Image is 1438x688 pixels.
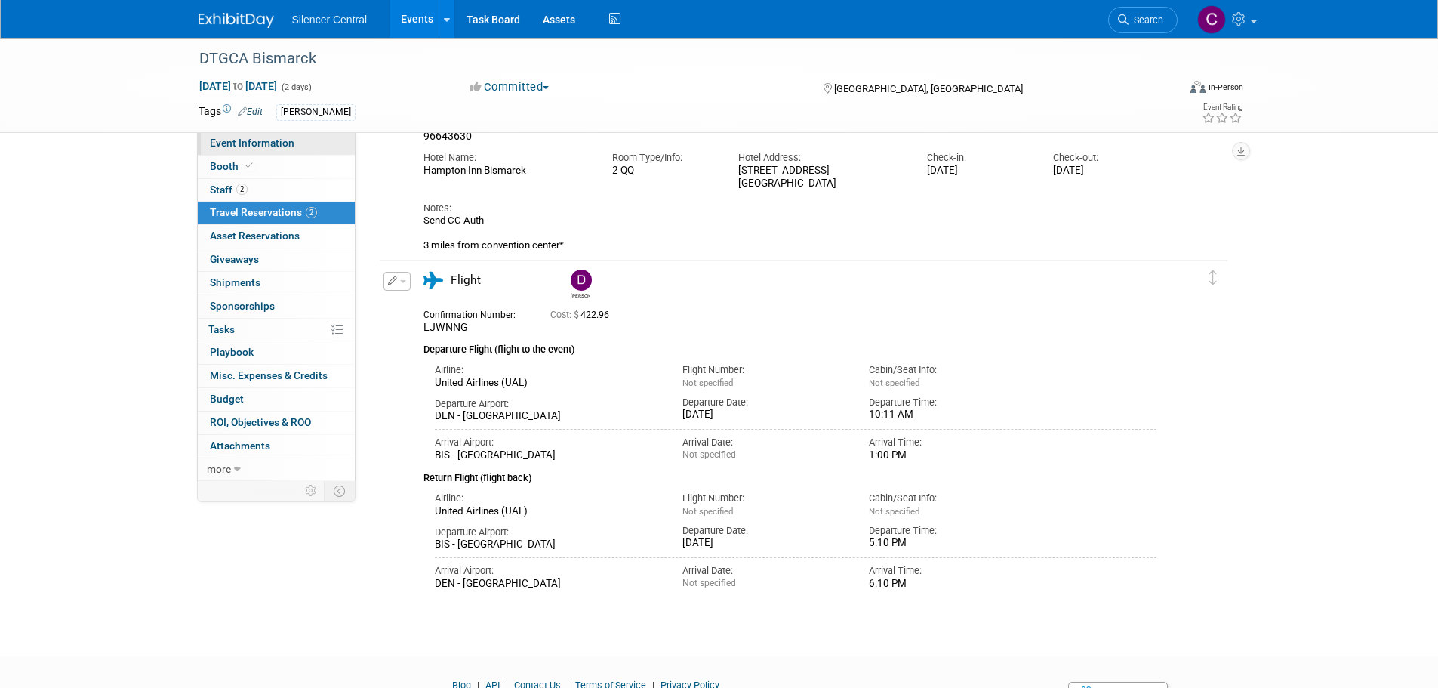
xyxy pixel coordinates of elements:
img: ExhibitDay [199,13,274,28]
div: DEN - [GEOGRAPHIC_DATA] [435,578,660,591]
span: 2 [306,207,317,218]
div: Not specified [682,449,846,461]
div: Hampton Inn Bismarck [423,165,590,177]
span: [DATE] [DATE] [199,79,278,93]
button: Committed [465,79,555,95]
a: Search [1108,7,1178,33]
div: Flight Number: [682,363,846,377]
span: Flight [451,273,481,287]
div: Departure Flight (flight to the event) [423,335,1157,357]
div: Arrival Airport: [435,564,660,578]
a: Attachments [198,435,355,458]
div: BIS - [GEOGRAPHIC_DATA] [435,449,660,462]
div: Hotel Name: [423,151,590,165]
span: Budget [210,393,244,405]
div: 1:00 PM [869,449,1033,462]
span: 2 [236,184,248,195]
span: Event Information [210,137,294,149]
img: Format-Inperson.png [1190,81,1206,93]
div: [STREET_ADDRESS] [GEOGRAPHIC_DATA] [738,165,904,190]
i: Click and drag to move item [1209,270,1217,285]
div: 2 QQ [612,165,716,177]
span: Not specified [869,378,919,388]
div: Departure Time: [869,396,1033,409]
div: Departure Date: [682,396,846,409]
span: Cost: $ [550,310,580,320]
span: 96643630 [423,130,472,142]
div: United Airlines (UAL) [435,377,660,390]
div: [DATE] [682,409,846,421]
div: DEN - [GEOGRAPHIC_DATA] [435,410,660,423]
div: Arrival Time: [869,564,1033,578]
div: [DATE] [1053,165,1156,177]
div: United Airlines (UAL) [435,505,660,518]
span: Tasks [208,323,235,335]
span: Travel Reservations [210,206,317,218]
img: Cade Cox [1197,5,1226,34]
span: Sponsorships [210,300,275,312]
div: 5:10 PM [869,537,1033,550]
a: Event Information [198,132,355,155]
div: Airline: [435,492,660,505]
a: Giveaways [198,248,355,271]
div: Return Flight (flight back) [423,462,1157,486]
div: DTGCA Bismarck [194,45,1155,73]
a: Misc. Expenses & Credits [198,365,355,387]
span: Search [1129,14,1163,26]
div: Confirmation Number: [423,305,528,321]
div: Departure Date: [682,524,846,538]
div: 10:11 AM [869,409,1033,421]
a: ROI, Objectives & ROO [198,412,355,434]
div: [DATE] [682,537,846,550]
a: Budget [198,388,355,411]
span: Asset Reservations [210,230,300,242]
span: (2 days) [280,82,312,92]
div: Dean Woods [571,291,590,299]
div: Arrival Date: [682,564,846,578]
a: Tasks [198,319,355,341]
span: LJWNNG [423,321,468,333]
div: Departure Airport: [435,397,660,411]
div: 6:10 PM [869,578,1033,591]
div: Arrival Time: [869,436,1033,449]
a: Shipments [198,272,355,295]
img: Dean Woods [571,270,592,291]
div: [DATE] [927,165,1030,177]
span: Booth [210,160,256,172]
span: ROI, Objectives & ROO [210,416,311,428]
div: Notes: [423,202,1157,215]
div: Not specified [682,578,846,589]
div: Check-in: [927,151,1030,165]
a: Booth [198,156,355,178]
a: Asset Reservations [198,225,355,248]
span: Not specified [682,506,733,517]
span: Giveaways [210,253,259,265]
div: Airline: [435,363,660,377]
td: Personalize Event Tab Strip [298,481,325,501]
span: Staff [210,184,248,196]
div: Departure Airport: [435,526,660,539]
div: In-Person [1208,82,1243,93]
div: Cabin/Seat Info: [869,363,1033,377]
a: Playbook [198,341,355,364]
div: Check-out: [1053,151,1156,165]
span: more [207,463,231,475]
div: Event Format [1089,79,1244,101]
span: Playbook [210,346,254,358]
div: Event Rating [1202,103,1242,111]
div: BIS - [GEOGRAPHIC_DATA] [435,538,660,551]
div: Room Type/Info: [612,151,716,165]
td: Tags [199,103,263,121]
a: more [198,458,355,481]
div: [PERSON_NAME] [276,104,356,120]
div: Dean Woods [567,270,593,299]
td: Toggle Event Tabs [324,481,355,501]
i: Booth reservation complete [245,162,253,170]
span: Shipments [210,276,260,288]
div: Cabin/Seat Info: [869,492,1033,505]
div: Send CC Auth 3 miles from convention center* [423,214,1157,251]
div: Flight Number: [682,492,846,505]
a: Staff2 [198,179,355,202]
span: Attachments [210,440,270,452]
div: Departure Time: [869,524,1033,538]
